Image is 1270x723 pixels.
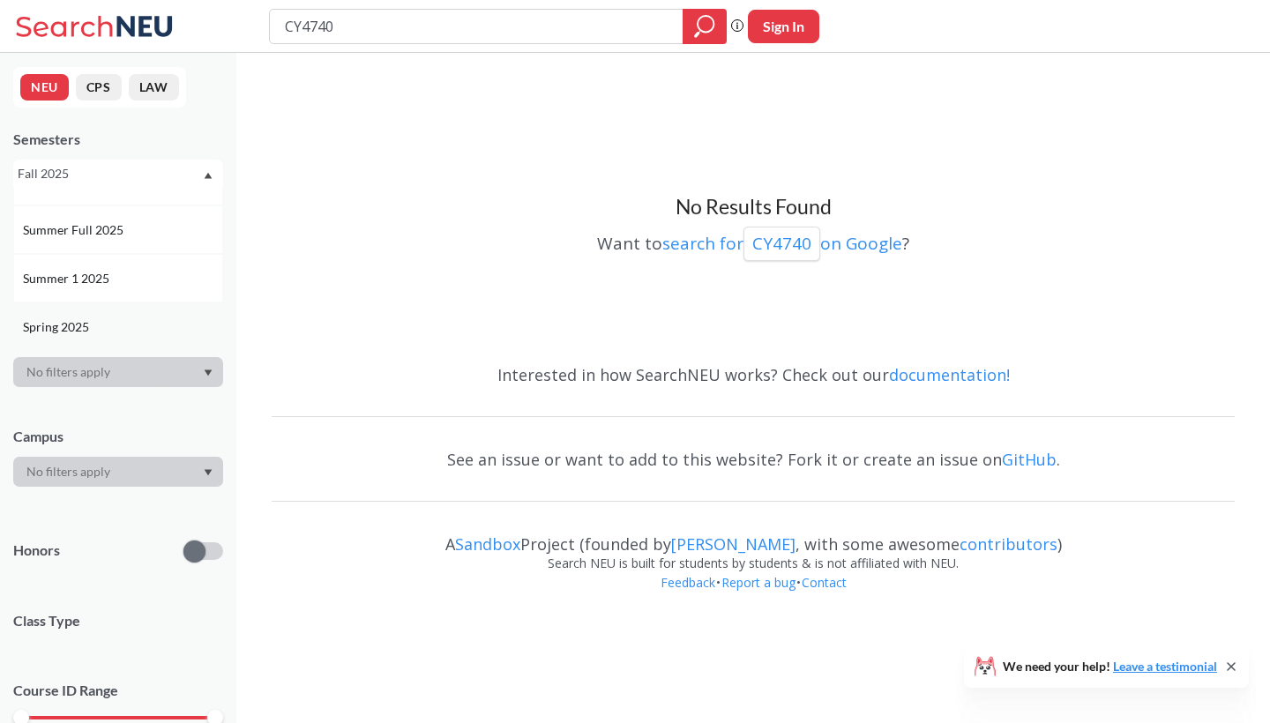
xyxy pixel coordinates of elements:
[272,349,1235,400] div: Interested in how SearchNEU works? Check out our
[455,533,520,555] a: Sandbox
[13,130,223,149] div: Semesters
[671,533,796,555] a: [PERSON_NAME]
[13,160,223,188] div: Fall 2025Dropdown arrowFall 2025Summer 2 2025Summer Full 2025Summer 1 2025Spring 2025Fall 2024Sum...
[204,469,213,476] svg: Dropdown arrow
[76,74,122,101] button: CPS
[694,14,715,39] svg: magnifying glass
[13,540,60,561] p: Honors
[801,574,848,591] a: Contact
[13,457,223,487] div: Dropdown arrow
[272,194,1235,220] h3: No Results Found
[960,533,1057,555] a: contributors
[18,164,202,183] div: Fall 2025
[1003,660,1217,673] span: We need your help!
[748,10,819,43] button: Sign In
[752,232,811,256] p: CY4740
[204,172,213,179] svg: Dropdown arrow
[20,74,69,101] button: NEU
[13,357,223,387] div: Dropdown arrow
[721,574,796,591] a: Report a bug
[662,232,902,255] a: search forCY4740on Google
[23,317,93,337] span: Spring 2025
[129,74,179,101] button: LAW
[13,427,223,446] div: Campus
[272,220,1235,261] div: Want to ?
[13,681,223,701] p: Course ID Range
[660,574,716,591] a: Feedback
[272,518,1235,554] div: A Project (founded by , with some awesome )
[13,611,223,630] span: Class Type
[272,554,1235,573] div: Search NEU is built for students by students & is not affiliated with NEU.
[204,369,213,376] svg: Dropdown arrow
[283,11,670,41] input: Class, professor, course number, "phrase"
[23,220,127,240] span: Summer Full 2025
[1113,659,1217,674] a: Leave a testimonial
[272,434,1235,485] div: See an issue or want to add to this website? Fork it or create an issue on .
[1002,449,1057,470] a: GitHub
[889,364,1010,385] a: documentation!
[272,573,1235,619] div: • •
[23,269,113,288] span: Summer 1 2025
[683,9,727,44] div: magnifying glass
